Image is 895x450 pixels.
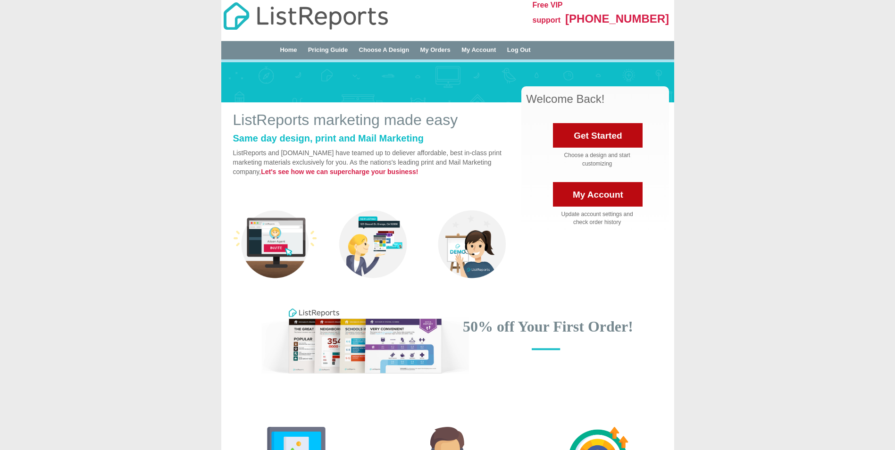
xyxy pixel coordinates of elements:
[233,133,515,143] h2: Same day design, print and Mail Marketing
[331,202,416,286] img: sample-2.png
[233,112,515,128] h1: ListReports marketing made easy
[553,123,643,148] a: Get Started
[359,46,410,53] a: Choose A Design
[565,12,669,25] span: [PHONE_NUMBER]
[261,168,418,175] strong: Let's see how we can supercharge your business!
[533,1,563,24] span: Free VIP support
[420,46,451,53] a: My Orders
[233,148,515,176] p: ListReports and [DOMAIN_NAME] have teamed up to deliever affordable, best in-class print marketin...
[528,345,564,354] img: line.png
[526,93,669,105] h3: Welcome Back!
[280,46,297,53] a: Home
[430,202,514,286] img: sample-3.png
[261,277,469,415] img: layered-cards.png
[308,46,348,53] a: Pricing Guide
[233,202,318,286] img: sample-1.png
[461,46,496,53] a: My Account
[553,182,643,207] a: My Account
[455,318,642,335] h1: 50% off Your First Order!
[548,151,646,167] div: Choose a design and start customizing
[507,46,531,53] a: Log Out
[548,210,646,226] div: Update account settings and check order history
